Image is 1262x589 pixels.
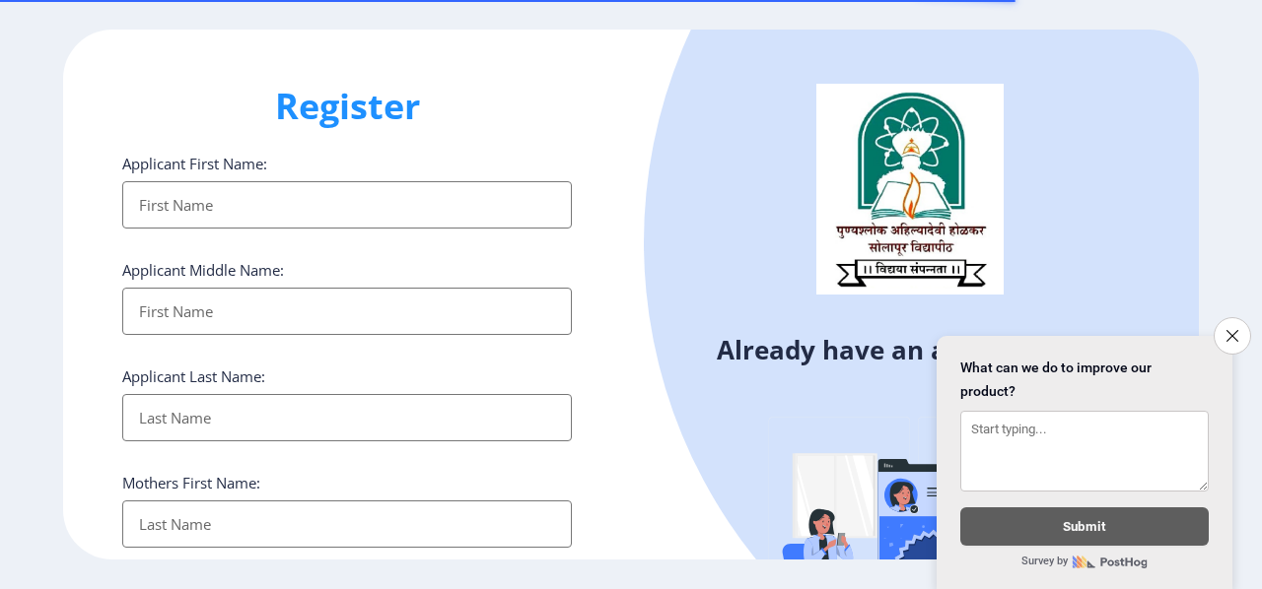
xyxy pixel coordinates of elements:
[122,288,572,335] input: First Name
[122,394,572,441] input: Last Name
[122,366,265,386] label: Applicant Last Name:
[122,473,260,492] label: Mothers First Name:
[122,181,572,229] input: First Name
[1044,332,1114,367] a: Login
[122,83,572,130] h1: Register
[646,334,1184,365] h4: Already have an account?
[122,154,267,173] label: Applicant First Name:
[816,84,1004,294] img: logo
[122,500,572,548] input: Last Name
[122,260,284,280] label: Applicant Middle Name:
